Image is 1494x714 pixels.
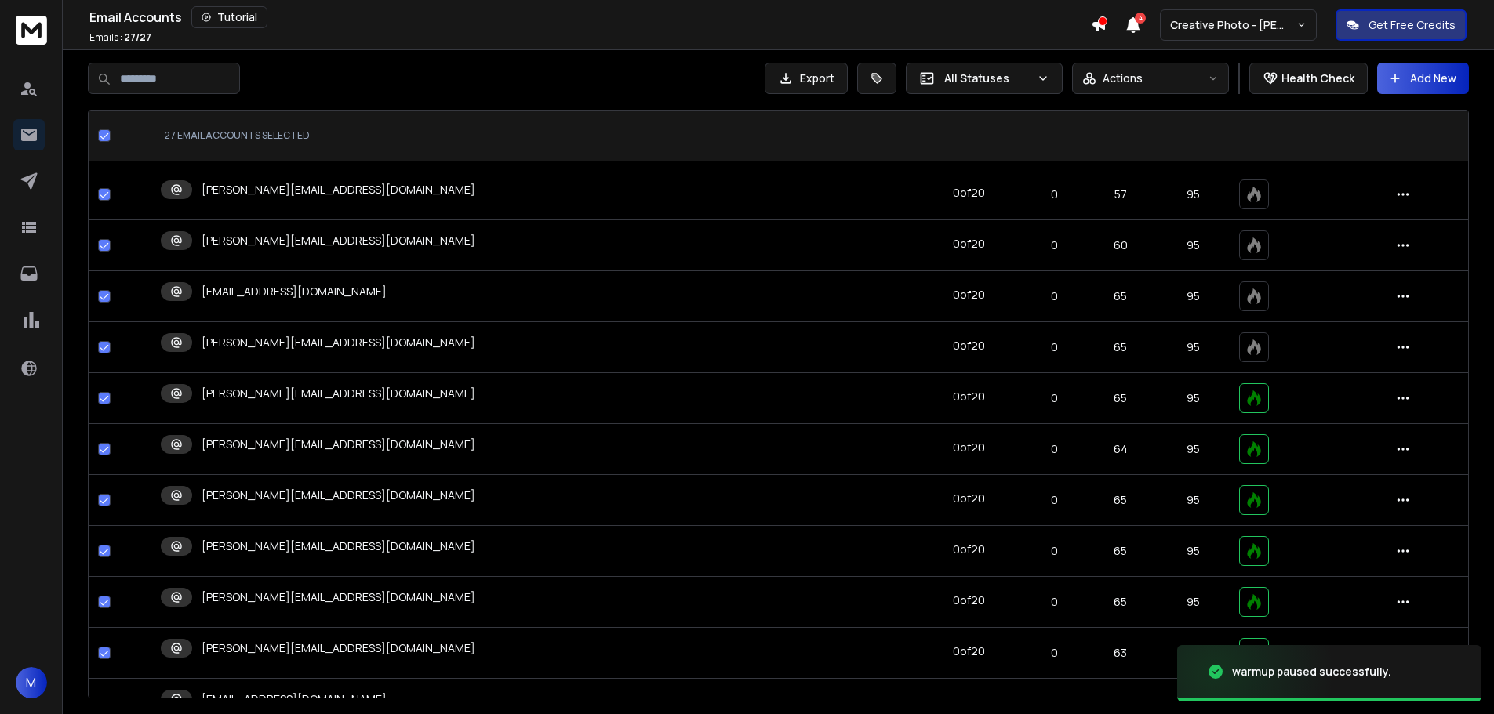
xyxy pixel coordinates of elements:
[944,71,1031,86] p: All Statuses
[1035,645,1074,661] p: 0
[202,487,475,503] p: [PERSON_NAME][EMAIL_ADDRESS][DOMAIN_NAME]
[1035,543,1074,559] p: 0
[1158,373,1230,424] td: 95
[1158,526,1230,577] td: 95
[124,31,151,44] span: 27 / 27
[1035,339,1074,355] p: 0
[1158,169,1230,220] td: 95
[1035,187,1074,202] p: 0
[953,287,985,303] div: 0 of 20
[953,440,985,455] div: 0 of 20
[164,129,899,142] div: 27 EMAIL ACCOUNTS SELECTED
[202,284,387,299] p: [EMAIL_ADDRESS][DOMAIN_NAME]
[1249,63,1368,94] button: Health Check
[1035,594,1074,610] p: 0
[202,589,475,605] p: [PERSON_NAME][EMAIL_ADDRESS][DOMAIN_NAME]
[202,233,475,248] p: [PERSON_NAME][EMAIL_ADDRESS][DOMAIN_NAME]
[89,6,1091,28] div: Email Accounts
[202,335,475,350] p: [PERSON_NAME][EMAIL_ADDRESS][DOMAIN_NAME]
[1135,13,1146,24] span: 4
[1170,17,1296,33] p: Creative Photo - [PERSON_NAME]
[1232,664,1391,680] div: warmup paused successfully.
[953,389,985,404] div: 0 of 20
[1158,628,1230,679] td: 95
[1336,9,1467,41] button: Get Free Credits
[1035,492,1074,508] p: 0
[1035,390,1074,406] p: 0
[191,6,267,28] button: Tutorial
[202,691,387,707] p: [EMAIL_ADDRESS][DOMAIN_NAME]
[1035,696,1074,712] p: 0
[1084,373,1158,424] td: 65
[1158,475,1230,526] td: 95
[1035,237,1074,253] p: 0
[1035,288,1074,304] p: 0
[953,185,985,201] div: 0 of 20
[1084,424,1158,475] td: 64
[89,31,151,44] p: Emails :
[16,667,47,698] button: M
[953,542,985,557] div: 0 of 20
[953,694,985,710] div: 0 of 20
[1084,628,1158,679] td: 63
[1084,526,1158,577] td: 65
[202,538,475,554] p: [PERSON_NAME][EMAIL_ADDRESS][DOMAIN_NAME]
[765,63,848,94] button: Export
[1084,475,1158,526] td: 65
[1035,441,1074,457] p: 0
[953,491,985,506] div: 0 of 20
[1158,220,1230,271] td: 95
[202,386,475,401] p: [PERSON_NAME][EMAIL_ADDRESS][DOMAIN_NAME]
[1369,17,1456,33] p: Get Free Credits
[202,437,475,452] p: [PERSON_NAME][EMAIL_ADDRESS][DOMAIN_NAME]
[202,640,475,656] p: [PERSON_NAME][EMAIL_ADDRESS][DOMAIN_NAME]
[1158,577,1230,628] td: 95
[953,643,985,659] div: 0 of 20
[1084,169,1158,220] td: 57
[1084,220,1158,271] td: 60
[1103,71,1143,86] p: Actions
[1158,271,1230,322] td: 95
[1084,577,1158,628] td: 65
[1377,63,1469,94] button: Add New
[1084,322,1158,373] td: 65
[202,182,475,198] p: [PERSON_NAME][EMAIL_ADDRESS][DOMAIN_NAME]
[953,338,985,353] div: 0 of 20
[1084,271,1158,322] td: 65
[953,593,985,608] div: 0 of 20
[953,236,985,252] div: 0 of 20
[1281,71,1354,86] p: Health Check
[1158,424,1230,475] td: 95
[1158,322,1230,373] td: 95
